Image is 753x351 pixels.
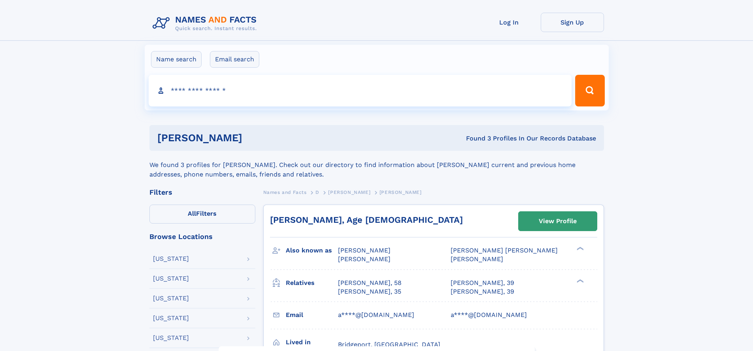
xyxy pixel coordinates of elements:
span: All [188,210,196,217]
h3: Email [286,308,338,322]
img: Logo Names and Facts [149,13,263,34]
span: [PERSON_NAME] [379,190,422,195]
a: D [315,187,319,197]
span: Bridgeport, [GEOGRAPHIC_DATA] [338,341,440,348]
div: Filters [149,189,255,196]
a: [PERSON_NAME], 35 [338,287,401,296]
a: Sign Up [541,13,604,32]
div: [US_STATE] [153,275,189,282]
a: [PERSON_NAME], 39 [451,279,514,287]
label: Filters [149,205,255,224]
span: D [315,190,319,195]
h3: Also known as [286,244,338,257]
div: [US_STATE] [153,335,189,341]
div: ❯ [575,246,584,251]
div: ❯ [575,278,584,283]
h1: [PERSON_NAME] [157,133,354,143]
div: [US_STATE] [153,315,189,321]
span: [PERSON_NAME] [PERSON_NAME] [451,247,558,254]
input: search input [149,75,572,106]
span: [PERSON_NAME] [328,190,370,195]
div: View Profile [539,212,577,230]
div: We found 3 profiles for [PERSON_NAME]. Check out our directory to find information about [PERSON_... [149,151,604,179]
h3: Relatives [286,276,338,290]
div: [US_STATE] [153,256,189,262]
a: [PERSON_NAME], 39 [451,287,514,296]
a: [PERSON_NAME], Age [DEMOGRAPHIC_DATA] [270,215,463,225]
a: Names and Facts [263,187,307,197]
a: [PERSON_NAME] [328,187,370,197]
div: Browse Locations [149,233,255,240]
span: [PERSON_NAME] [338,255,391,263]
a: View Profile [519,212,597,231]
label: Email search [210,51,259,68]
div: [US_STATE] [153,295,189,302]
button: Search Button [575,75,604,106]
a: Log In [477,13,541,32]
label: Name search [151,51,202,68]
h3: Lived in [286,336,338,349]
span: [PERSON_NAME] [451,255,503,263]
a: [PERSON_NAME], 58 [338,279,402,287]
span: [PERSON_NAME] [338,247,391,254]
div: Found 3 Profiles In Our Records Database [354,134,596,143]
